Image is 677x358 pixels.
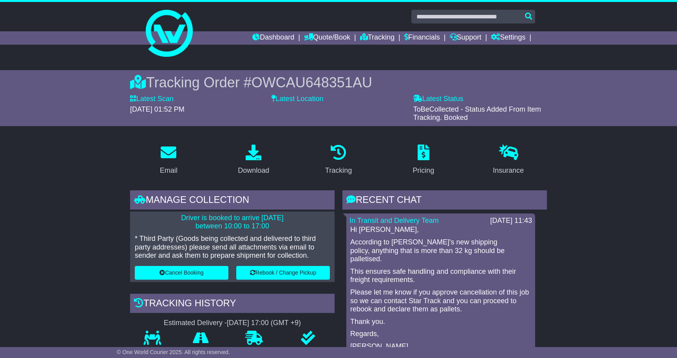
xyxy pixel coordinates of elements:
p: According to [PERSON_NAME]'s new shipping policy, anything that is more than 32 kg should be pall... [350,238,531,264]
div: Estimated Delivery - [130,319,335,327]
span: ToBeCollected - Status Added From Item Tracking. Booked [413,105,541,122]
div: Tracking history [130,294,335,315]
div: [DATE] 11:43 [490,217,532,225]
a: Pricing [407,142,439,179]
span: [DATE] 01:52 PM [130,105,185,113]
a: Support [450,31,482,45]
a: Tracking [320,142,357,179]
div: Email [160,165,177,176]
p: Regards, [350,330,531,338]
div: RECENT CHAT [342,190,547,212]
a: Insurance [488,142,529,179]
a: Settings [491,31,525,45]
p: Please let me know if you approve cancellation of this job so we can contact Star Track and you c... [350,288,531,314]
a: Download [233,142,274,179]
label: Latest Location [272,95,323,103]
a: Dashboard [252,31,294,45]
div: Download [238,165,269,176]
p: Thank you. [350,318,531,326]
a: Financials [404,31,440,45]
button: Cancel Booking [135,266,228,280]
p: Hi [PERSON_NAME], [350,226,531,234]
div: Tracking [325,165,352,176]
label: Latest Status [413,95,463,103]
div: Manage collection [130,190,335,212]
a: In Transit and Delivery Team [349,217,439,224]
span: OWCAU648351AU [252,74,372,90]
div: [DATE] 17:00 (GMT +9) [227,319,301,327]
div: Tracking Order # [130,74,547,91]
span: © One World Courier 2025. All rights reserved. [117,349,230,355]
p: * Third Party (Goods being collected and delivered to third party addresses) please send all atta... [135,235,330,260]
a: Quote/Book [304,31,350,45]
p: Driver is booked to arrive [DATE] between 10:00 to 17:00 [135,214,330,231]
button: Rebook / Change Pickup [236,266,330,280]
div: Pricing [413,165,434,176]
a: Tracking [360,31,395,45]
a: Email [155,142,183,179]
div: Insurance [493,165,524,176]
p: This ensures safe handling and compliance with their freight requirements. [350,268,531,284]
label: Latest Scan [130,95,174,103]
p: [PERSON_NAME] [350,342,531,351]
